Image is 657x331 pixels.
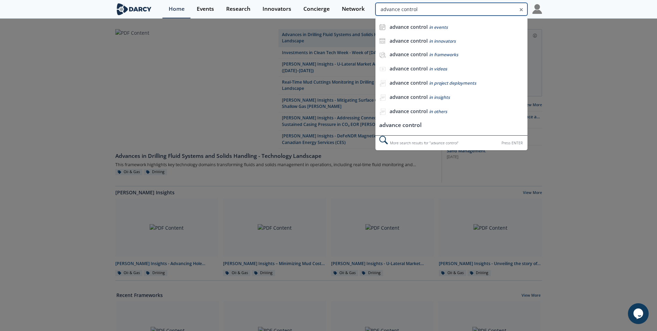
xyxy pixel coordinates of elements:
b: advance control [390,51,428,58]
span: in events [429,24,448,30]
div: More search results for " advance control " [375,135,527,150]
span: in frameworks [429,52,458,58]
div: Press ENTER [501,139,523,147]
b: advance control [390,108,428,114]
div: Network [342,6,365,12]
span: in project deployments [429,80,476,86]
span: in insights [429,94,450,100]
img: icon [379,24,385,30]
b: advance control [390,79,428,86]
img: logo-wide.svg [115,3,153,15]
iframe: chat widget [628,303,650,324]
span: in others [429,109,447,114]
b: advance control [390,24,428,30]
b: advance control [390,94,428,100]
div: Events [197,6,214,12]
input: Advanced Search [375,3,527,16]
div: Concierge [303,6,330,12]
img: icon [379,38,385,44]
div: Research [226,6,250,12]
img: Profile [532,4,542,14]
div: Home [169,6,185,12]
b: advance control [390,65,428,72]
div: Innovators [263,6,291,12]
li: advance control [375,119,527,132]
span: in videos [429,66,447,72]
span: in innovators [429,38,456,44]
b: advance control [390,37,428,44]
